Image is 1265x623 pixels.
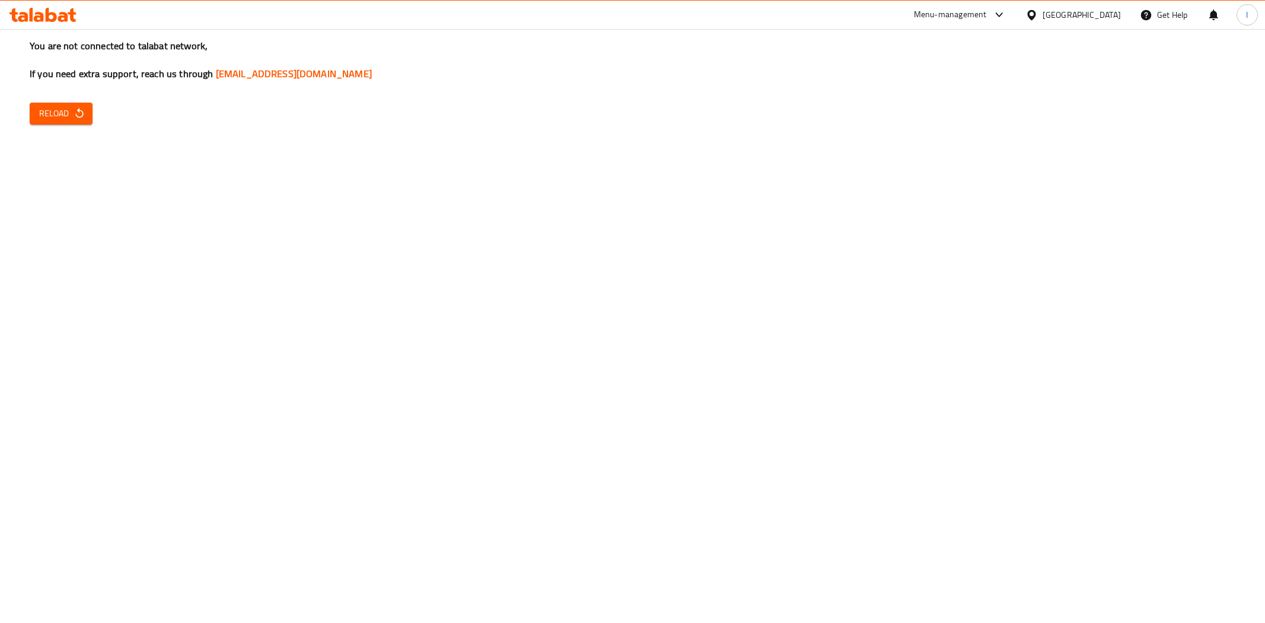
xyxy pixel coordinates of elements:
[1043,8,1121,21] div: [GEOGRAPHIC_DATA]
[39,106,83,121] span: Reload
[30,103,93,125] button: Reload
[914,8,987,22] div: Menu-management
[216,65,372,82] a: [EMAIL_ADDRESS][DOMAIN_NAME]
[30,39,1235,81] h3: You are not connected to talabat network, If you need extra support, reach us through
[1246,8,1248,21] span: I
